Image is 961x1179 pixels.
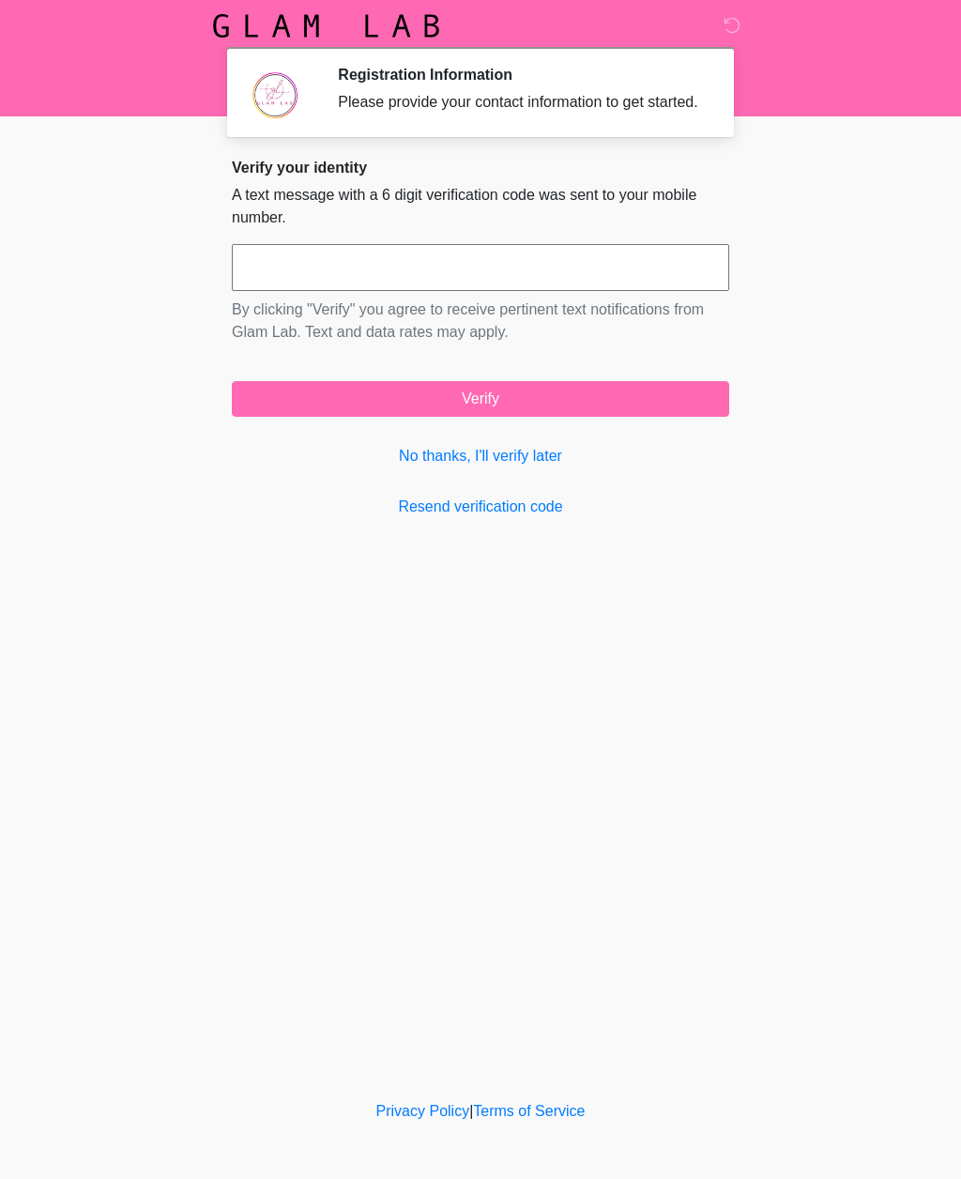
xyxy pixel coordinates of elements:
a: No thanks, I'll verify later [232,445,729,467]
h2: Registration Information [338,66,701,84]
a: | [469,1103,473,1119]
p: By clicking "Verify" you agree to receive pertinent text notifications from Glam Lab. Text and da... [232,299,729,344]
img: Glam Lab Logo [213,14,439,38]
button: Verify [232,381,729,417]
p: A text message with a 6 digit verification code was sent to your mobile number. [232,184,729,229]
a: Terms of Service [473,1103,585,1119]
a: Resend verification code [232,496,729,518]
img: Agent Avatar [246,66,302,122]
div: Please provide your contact information to get started. [338,91,701,114]
a: Privacy Policy [376,1103,470,1119]
h2: Verify your identity [232,159,729,176]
